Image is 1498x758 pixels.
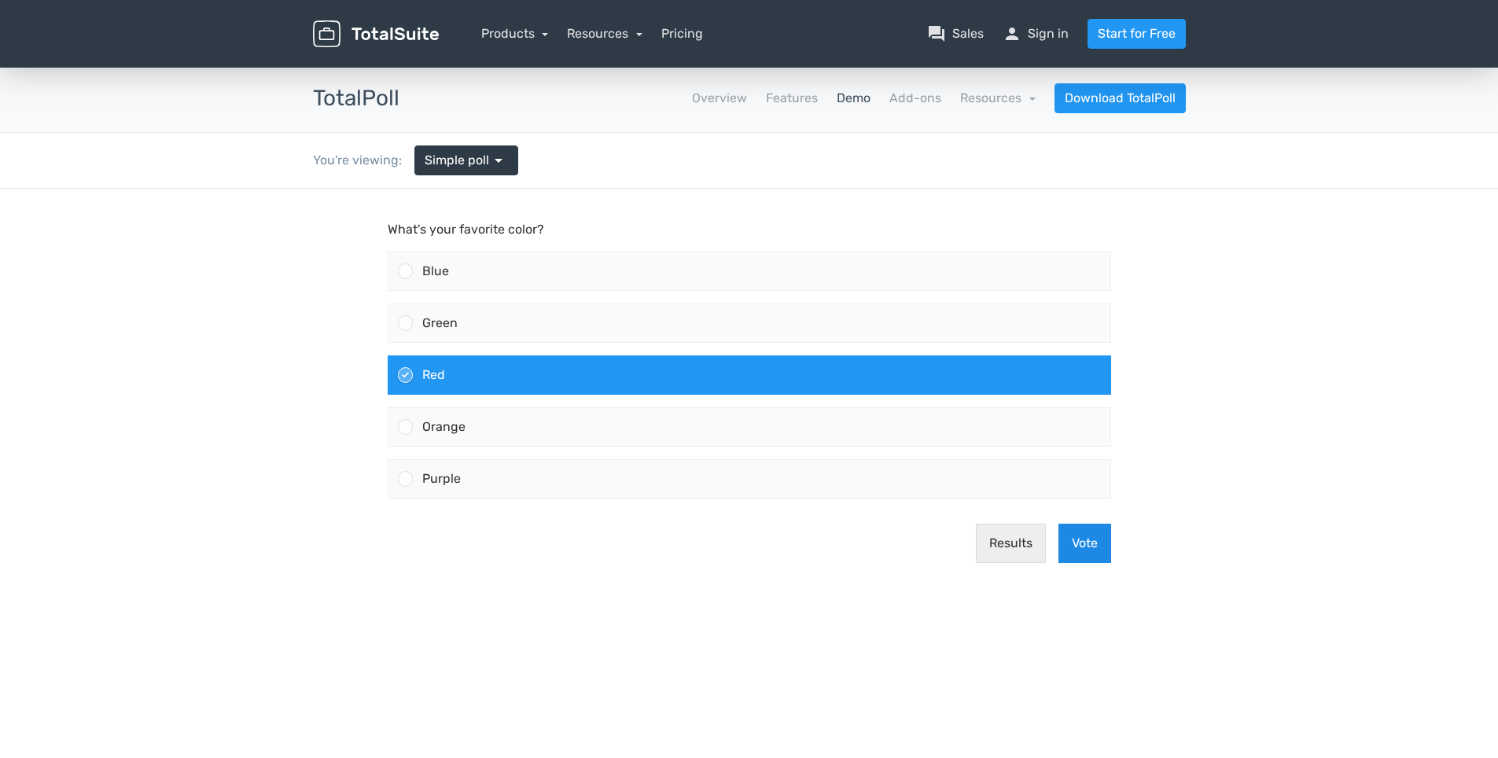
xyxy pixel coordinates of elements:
[1054,83,1186,113] a: Download TotalPoll
[837,89,870,108] a: Demo
[692,89,747,108] a: Overview
[960,90,1036,105] a: Resources
[422,127,458,142] span: Green
[425,151,489,170] span: Simple poll
[313,86,399,111] h3: TotalPoll
[1058,335,1111,374] button: Vote
[422,230,466,245] span: Orange
[313,151,414,170] div: You're viewing:
[889,89,941,108] a: Add-ons
[927,24,984,43] a: question_answerSales
[1088,19,1186,49] a: Start for Free
[1003,24,1069,43] a: personSign in
[661,24,703,43] a: Pricing
[976,335,1046,374] button: Results
[1003,24,1021,43] span: person
[422,282,461,297] span: Purple
[927,24,946,43] span: question_answer
[481,26,549,41] a: Products
[567,26,642,41] a: Resources
[766,89,818,108] a: Features
[313,20,439,48] img: TotalSuite for WordPress
[388,31,1111,50] p: What's your favorite color?
[422,178,445,193] span: Red
[414,145,518,175] a: Simple poll arrow_drop_down
[422,75,449,90] span: Blue
[489,151,508,170] span: arrow_drop_down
